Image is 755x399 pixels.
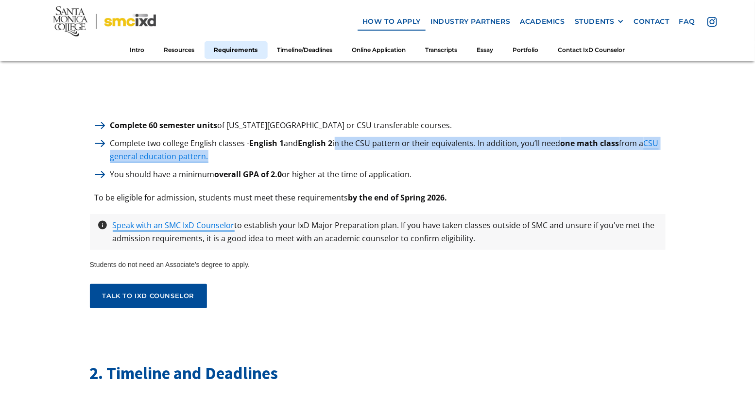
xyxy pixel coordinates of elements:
a: Portfolio [503,41,549,59]
a: contact [629,13,674,31]
strong: overall GPA of 2.0 [215,169,282,180]
a: Intro [120,41,154,59]
a: Speak with an SMC IxD Counselor [113,220,235,232]
a: Resources [154,41,205,59]
a: talk to ixd counselor [90,284,207,308]
a: Requirements [205,41,268,59]
strong: Complete 60 semester units [110,120,218,131]
div: STUDENTS [575,17,624,26]
div: Students do not need an Associate’s degree to apply. [90,260,666,274]
h2: 2. Timeline and Deadlines [90,362,666,385]
strong: by the end of Spring 2026. [348,192,447,203]
a: Online Application [343,41,416,59]
a: industry partners [426,13,515,31]
p: To be eligible for admission, students must meet these requirements [90,191,452,204]
strong: English 1 [250,138,284,149]
p: Complete two college English classes - and in the CSU pattern or their equivalents. In addition, ... [105,137,666,163]
p: to establish your IxD Major Preparation plan. If you have taken classes outside of SMC and unsure... [108,219,663,245]
div: talk to ixd counselor [103,292,195,300]
a: Essay [467,41,503,59]
strong: English 2 [298,138,333,149]
p: of [US_STATE][GEOGRAPHIC_DATA] or CSU transferable courses. [105,119,457,132]
img: Santa Monica College - SMC IxD logo [53,6,156,36]
a: faq [674,13,700,31]
img: icon - instagram [707,17,717,27]
a: Transcripts [416,41,467,59]
div: STUDENTS [575,17,615,26]
a: Contact IxD Counselor [549,41,635,59]
a: Academics [515,13,570,31]
p: You should have a minimum or higher at the time of application. [105,168,417,181]
a: how to apply [358,13,426,31]
strong: one math class [561,138,619,149]
a: Timeline/Deadlines [268,41,343,59]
